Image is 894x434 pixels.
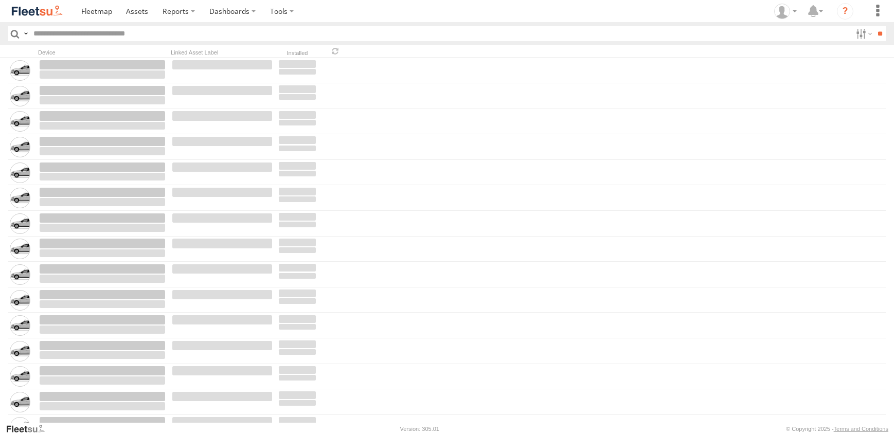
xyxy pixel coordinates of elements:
i: ? [837,3,853,20]
div: Installed [278,51,317,56]
a: Visit our Website [6,424,53,434]
div: Linked Asset Label [171,49,274,56]
label: Search Query [22,26,30,41]
div: Device [38,49,167,56]
span: Refresh [329,46,342,56]
a: Terms and Conditions [834,426,888,432]
div: © Copyright 2025 - [786,426,888,432]
img: fleetsu-logo-horizontal.svg [10,4,64,18]
div: Version: 305.01 [400,426,439,432]
label: Search Filter Options [852,26,874,41]
div: Nizarudeen Shajahan [771,4,800,19]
